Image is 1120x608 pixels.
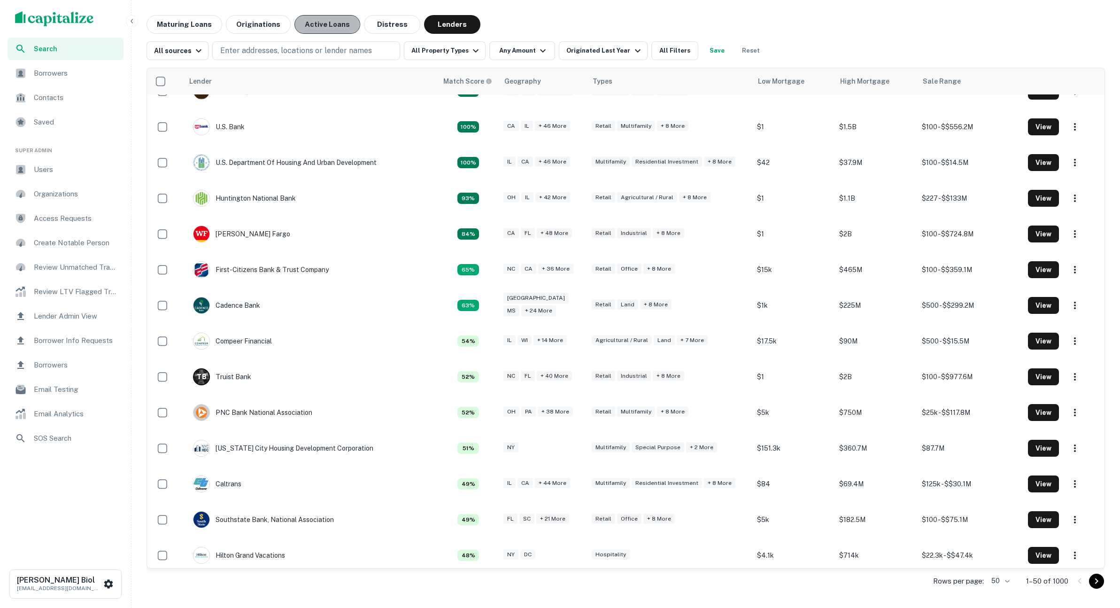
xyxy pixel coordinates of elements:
[834,466,917,502] td: $69.4M
[8,135,124,158] li: Super Admin
[34,384,118,395] span: Email Testing
[34,188,118,200] span: Organizations
[752,323,835,359] td: $17.5k
[834,68,917,94] th: High Mortgage
[364,15,420,34] button: Distress
[834,145,917,180] td: $37.9M
[643,264,675,274] div: + 8 more
[1028,404,1059,421] button: View
[212,41,400,60] button: Enter addresses, locations or lender names
[8,256,124,279] a: Review Unmatched Transactions
[643,514,675,524] div: + 8 more
[1028,190,1059,207] button: View
[34,408,118,420] span: Email Analytics
[34,68,118,79] span: Borrowers
[752,288,835,323] td: $1k
[617,264,641,274] div: Office
[752,395,835,430] td: $5k
[34,433,118,444] span: SOS Search
[917,323,1023,359] td: $500 - $$15.5M
[503,442,518,453] div: NY
[834,538,917,573] td: $714k
[193,440,373,457] div: [US_STATE] City Housing Development Corporation
[503,514,518,524] div: FL
[503,371,519,382] div: NC
[503,228,519,239] div: CA
[632,478,702,489] div: Residential Investment
[834,109,917,145] td: $1.5B
[592,406,615,417] div: Retail
[147,41,209,60] button: All sources
[1028,368,1059,385] button: View
[193,226,290,242] div: [PERSON_NAME] Fargo
[193,333,209,349] img: picture
[518,156,533,167] div: CA
[193,297,209,313] img: picture
[704,156,735,167] div: + 8 more
[988,574,1011,588] div: 50
[17,584,101,592] p: [EMAIL_ADDRESS][DOMAIN_NAME]
[752,538,835,573] td: $4.1k
[34,359,118,371] span: Borrowers
[34,262,118,273] span: Review Unmatched Transactions
[193,547,285,564] div: Hilton Grand Vacations
[8,86,124,109] a: Contacts
[518,335,532,346] div: WI
[193,511,334,528] div: Southstate Bank, National Association
[752,109,835,145] td: $1
[617,371,651,382] div: Industrial
[503,156,516,167] div: IL
[193,261,329,278] div: First-citizens Bank & Trust Company
[617,228,651,239] div: Industrial
[457,121,479,133] div: Matching Properties: 4828, hasApolloMatch: undefined
[457,264,479,275] div: Matching Properties: 2325, hasApolloMatch: undefined
[834,395,917,430] td: $750M
[521,121,533,132] div: IL
[489,41,555,60] button: Any Amount
[1028,440,1059,457] button: View
[520,549,535,560] div: DC
[1028,511,1059,528] button: View
[521,305,556,316] div: + 24 more
[193,119,209,135] img: picture
[8,62,124,85] a: Borrowers
[917,395,1023,430] td: $25k - $$117.8M
[592,299,615,310] div: Retail
[503,121,519,132] div: CA
[226,15,291,34] button: Originations
[503,406,519,417] div: OH
[566,45,643,56] div: Originated Last Year
[8,207,124,230] a: Access Requests
[457,478,479,490] div: Matching Properties: 1775, hasApolloMatch: undefined
[702,41,732,60] button: Save your search to get updates of matches that match your search criteria.
[592,514,615,524] div: Retail
[193,476,209,492] img: picture
[752,216,835,252] td: $1
[8,305,124,327] a: Lender Admin View
[8,378,124,401] a: Email Testing
[917,68,1023,94] th: Sale Range
[640,299,672,310] div: + 8 more
[8,281,124,303] a: Review LTV Flagged Transactions
[917,430,1023,466] td: $87.7M
[457,371,479,382] div: Matching Properties: 1883, hasApolloMatch: undefined
[752,252,835,288] td: $15k
[736,41,766,60] button: Reset
[34,164,118,175] span: Users
[834,502,917,538] td: $182.5M
[657,121,688,132] div: + 8 more
[758,76,804,87] div: Low Mortgage
[8,183,124,205] div: Organizations
[34,335,118,346] span: Borrower Info Requests
[34,92,118,103] span: Contacts
[617,406,655,417] div: Multifamily
[923,76,961,87] div: Sale Range
[34,213,118,224] span: Access Requests
[917,502,1023,538] td: $100 - $$75.1M
[834,430,917,466] td: $360.7M
[617,192,677,203] div: Agricultural / Rural
[294,15,360,34] button: Active Loans
[8,232,124,254] a: Create Notable Person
